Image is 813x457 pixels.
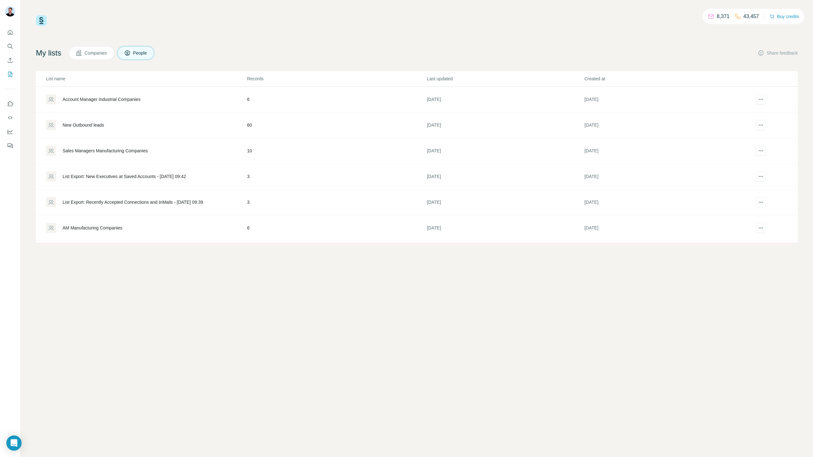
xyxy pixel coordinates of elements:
[84,50,108,56] span: Companies
[427,138,584,164] td: [DATE]
[63,122,104,128] div: New Outbound leads
[584,215,742,241] td: [DATE]
[5,27,15,38] button: Quick start
[756,223,766,233] button: actions
[769,12,799,21] button: Buy credits
[427,241,584,267] td: [DATE]
[584,87,742,112] td: [DATE]
[717,13,729,20] p: 8,371
[756,197,766,207] button: actions
[5,6,15,17] img: Avatar
[5,41,15,52] button: Search
[427,87,584,112] td: [DATE]
[5,69,15,80] button: My lists
[756,94,766,104] button: actions
[584,241,742,267] td: [DATE]
[247,215,427,241] td: 6
[63,173,186,180] div: List Export: New Executives at Saved Accounts - [DATE] 09:42
[247,164,427,189] td: 3
[6,435,22,451] div: Open Intercom Messenger
[247,241,427,267] td: 15
[247,189,427,215] td: 3
[5,112,15,123] button: Use Surfe API
[247,138,427,164] td: 10
[36,48,61,58] h4: My lists
[63,199,203,205] div: List Export: Recently Accepted Connections and InMails - [DATE] 09:39
[743,13,759,20] p: 43,457
[5,55,15,66] button: Enrich CSV
[584,138,742,164] td: [DATE]
[247,87,427,112] td: 6
[427,76,584,82] p: Last updated
[247,112,427,138] td: 60
[63,225,122,231] div: AM Manufacturing Companies
[133,50,148,56] span: People
[5,126,15,137] button: Dashboard
[427,164,584,189] td: [DATE]
[758,50,798,56] button: Share feedback
[5,140,15,151] button: Feedback
[584,76,741,82] p: Created at
[427,112,584,138] td: [DATE]
[427,215,584,241] td: [DATE]
[584,112,742,138] td: [DATE]
[63,96,140,103] div: Account Manager Industrial Companies
[427,189,584,215] td: [DATE]
[584,164,742,189] td: [DATE]
[756,171,766,182] button: actions
[756,120,766,130] button: actions
[46,76,246,82] p: List name
[247,76,427,82] p: Records
[63,148,148,154] div: Sales Managers Manufacturing Companies
[36,15,47,26] img: Surfe Logo
[584,189,742,215] td: [DATE]
[756,146,766,156] button: actions
[5,98,15,109] button: Use Surfe on LinkedIn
